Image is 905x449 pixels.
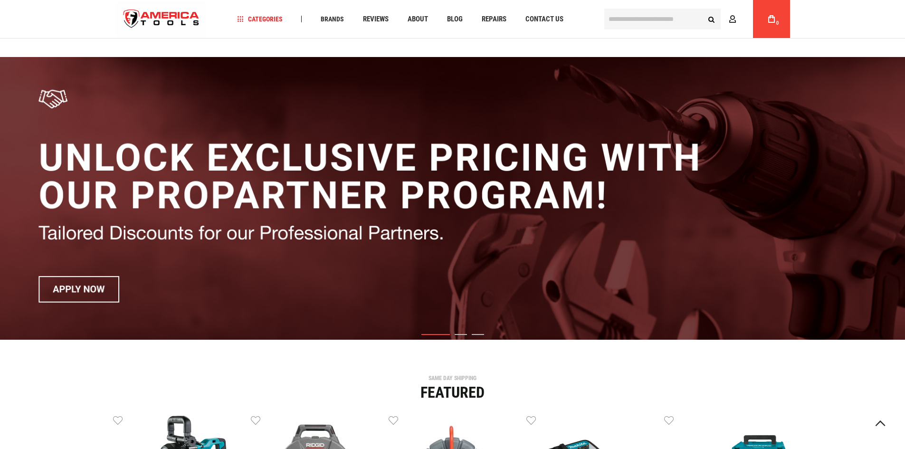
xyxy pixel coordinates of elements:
a: About [403,13,432,26]
span: 0 [776,20,779,26]
img: America Tools [115,1,208,37]
span: Blog [447,16,463,23]
a: Contact Us [521,13,568,26]
span: Brands [321,16,344,22]
a: Reviews [359,13,393,26]
div: Featured [113,385,792,400]
div: SAME DAY SHIPPING [113,375,792,381]
span: Repairs [482,16,506,23]
span: Contact Us [525,16,563,23]
span: Reviews [363,16,389,23]
span: Categories [237,16,283,22]
a: Brands [316,13,348,26]
span: About [408,16,428,23]
button: Search [703,10,721,28]
a: Categories [233,13,287,26]
a: Repairs [477,13,511,26]
a: store logo [115,1,208,37]
a: Blog [443,13,467,26]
